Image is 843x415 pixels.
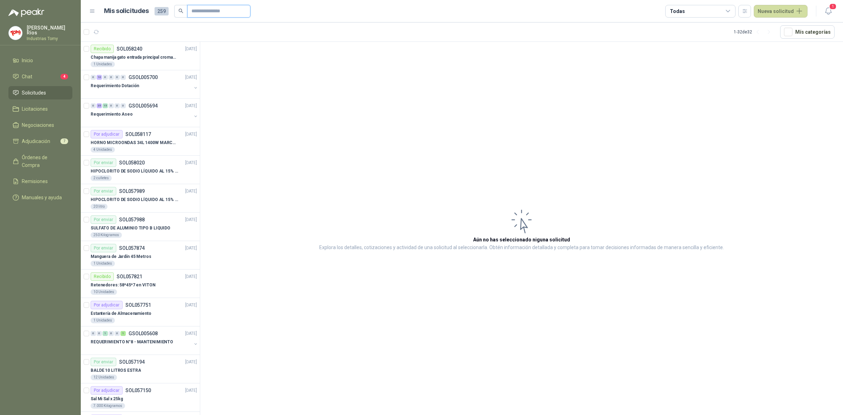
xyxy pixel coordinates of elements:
[91,375,117,380] div: 12 Unidades
[81,156,200,184] a: Por enviarSOL058020[DATE] HIPOCLORITO DE SODIO LÍQUIDO AL 15% CONT NETO 20L2 cuñetes
[115,75,120,80] div: 0
[117,46,142,51] p: SOL058240
[22,73,32,80] span: Chat
[8,175,72,188] a: Remisiones
[119,189,145,194] p: SOL057989
[8,102,72,116] a: Licitaciones
[97,331,102,336] div: 0
[109,103,114,108] div: 0
[8,118,72,132] a: Negociaciones
[91,225,170,232] p: SULFATO DE ALUMINIO TIPO B LIQUIDO
[125,388,151,393] p: SOL057150
[91,282,156,288] p: Retenedores: 58*45*7 en VITON
[97,75,102,80] div: 10
[8,151,72,172] a: Órdenes de Compra
[754,5,808,18] button: Nueva solicitud
[185,74,197,81] p: [DATE]
[129,331,158,336] p: GSOL005608
[103,103,108,108] div: 15
[91,331,96,336] div: 0
[91,75,96,80] div: 0
[125,132,151,137] p: SOL058117
[473,236,570,244] h3: Aún no has seleccionado niguna solicitud
[91,140,178,146] p: HORNO MICROONDAS 34L 1400W MARCA TORNADO.
[104,6,149,16] h1: Mis solicitudes
[81,383,200,412] a: Por adjudicarSOL057150[DATE] Sal Mi Sal x 25kg7.000 Kilogramos
[22,194,62,201] span: Manuales y ayuda
[91,232,122,238] div: 250 Kilogramos
[91,367,141,374] p: BALDE 10 LITROS ESTRA
[91,73,198,96] a: 0 10 0 0 0 0 GSOL005700[DATE] Requerimiento Dotación
[185,46,197,52] p: [DATE]
[185,359,197,365] p: [DATE]
[185,330,197,337] p: [DATE]
[91,61,115,67] div: 1 Unidades
[734,26,775,38] div: 1 - 32 de 32
[81,213,200,241] a: Por enviarSOL057988[DATE] SULFATO DE ALUMINIO TIPO B LIQUIDO250 Kilogramos
[81,355,200,383] a: Por enviarSOL057194[DATE] BALDE 10 LITROS ESTRA12 Unidades
[670,7,685,15] div: Todas
[120,331,126,336] div: 1
[81,127,200,156] a: Por adjudicarSOL058117[DATE] HORNO MICROONDAS 34L 1400W MARCA TORNADO.4 Unidades
[129,103,158,108] p: GSOL005694
[115,331,120,336] div: 0
[91,83,139,89] p: Requerimiento Dotación
[22,177,48,185] span: Remisiones
[185,216,197,223] p: [DATE]
[22,105,48,113] span: Licitaciones
[91,147,115,153] div: 4 Unidades
[8,8,44,17] img: Logo peakr
[115,103,120,108] div: 0
[8,135,72,148] a: Adjudicación7
[91,102,198,124] a: 0 35 15 0 0 0 GSOL005694[DATE] Requerimiento Aseo
[8,54,72,67] a: Inicio
[91,289,117,295] div: 10 Unidades
[185,131,197,138] p: [DATE]
[91,103,96,108] div: 0
[185,273,197,280] p: [DATE]
[91,204,107,209] div: 20 litro
[91,386,123,395] div: Por adjudicar
[81,241,200,270] a: Por enviarSOL057874[DATE] Manguera de Jardín 45 Metros1 Unidades
[8,191,72,204] a: Manuales y ayuda
[822,5,835,18] button: 1
[129,75,158,80] p: GSOL005700
[60,138,68,144] span: 7
[27,37,72,41] p: Industrias Tomy
[91,310,151,317] p: Estantería de Almacenamiento
[185,160,197,166] p: [DATE]
[91,318,115,323] div: 1 Unidades
[91,272,114,281] div: Recibido
[125,303,151,307] p: SOL057751
[91,158,116,167] div: Por enviar
[81,42,200,70] a: RecibidoSOL058240[DATE] Chapa manija gato entrada principal cromado mate llave de seguridad1 Unid...
[91,215,116,224] div: Por enviar
[319,244,724,252] p: Explora los detalles, cotizaciones y actividad de una solicitud al seleccionarla. Obtén informaci...
[780,25,835,39] button: Mís categorías
[120,103,126,108] div: 0
[91,168,178,175] p: HIPOCLORITO DE SODIO LÍQUIDO AL 15% CONT NETO 20L
[91,329,198,352] a: 0 0 1 0 0 1 GSOL005608[DATE] REQUERIMIENTO N°8 - MANTENIMIENTO
[91,54,178,61] p: Chapa manija gato entrada principal cromado mate llave de seguridad
[8,86,72,99] a: Solicitudes
[120,75,126,80] div: 0
[91,301,123,309] div: Por adjudicar
[109,75,114,80] div: 0
[91,130,123,138] div: Por adjudicar
[22,89,46,97] span: Solicitudes
[91,175,112,181] div: 2 cuñetes
[178,8,183,13] span: search
[91,253,151,260] p: Manguera de Jardín 45 Metros
[91,261,115,266] div: 1 Unidades
[185,103,197,109] p: [DATE]
[91,196,178,203] p: HIPOCLORITO DE SODIO LÍQUIDO AL 15% CONT NETO 20L
[22,154,66,169] span: Órdenes de Compra
[185,245,197,252] p: [DATE]
[97,103,102,108] div: 35
[155,7,169,15] span: 259
[91,396,123,402] p: Sal Mi Sal x 25kg
[119,246,145,251] p: SOL057874
[103,75,108,80] div: 0
[109,331,114,336] div: 0
[185,302,197,309] p: [DATE]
